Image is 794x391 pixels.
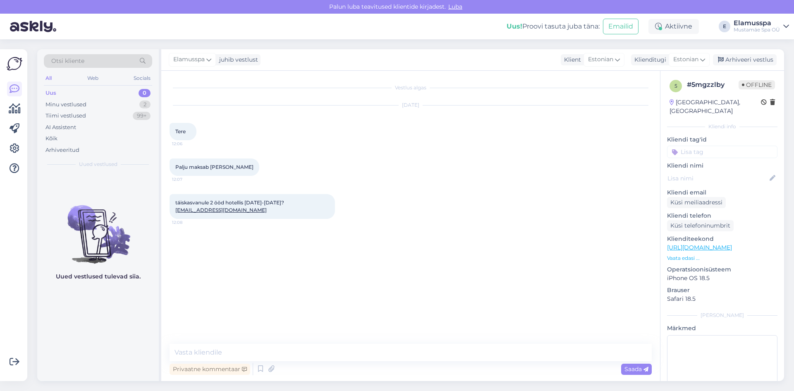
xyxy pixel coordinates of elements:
[173,55,205,64] span: Elamusspa
[507,22,522,30] b: Uus!
[139,101,151,109] div: 2
[175,128,186,134] span: Tere
[719,21,730,32] div: E
[446,3,465,10] span: Luba
[631,55,666,64] div: Klienditugi
[670,98,761,115] div: [GEOGRAPHIC_DATA], [GEOGRAPHIC_DATA]
[667,295,777,303] p: Safari 18.5
[132,73,152,84] div: Socials
[45,89,56,97] div: Uus
[667,188,777,197] p: Kliendi email
[739,80,775,89] span: Offline
[667,161,777,170] p: Kliendi nimi
[133,112,151,120] div: 99+
[667,123,777,130] div: Kliendi info
[172,141,203,147] span: 12:06
[507,22,600,31] div: Proovi tasuta juba täna:
[37,190,159,265] img: No chats
[624,365,648,373] span: Saada
[667,286,777,295] p: Brauser
[667,312,777,319] div: [PERSON_NAME]
[175,207,267,213] a: [EMAIL_ADDRESS][DOMAIN_NAME]
[45,134,57,143] div: Kõik
[56,272,141,281] p: Uued vestlused tulevad siia.
[45,123,76,132] div: AI Assistent
[667,235,777,243] p: Klienditeekond
[648,19,699,34] div: Aktiivne
[216,55,258,64] div: juhib vestlust
[7,56,22,72] img: Askly Logo
[45,112,86,120] div: Tiimi vestlused
[45,101,86,109] div: Minu vestlused
[667,265,777,274] p: Operatsioonisüsteem
[79,161,117,168] span: Uued vestlused
[667,220,734,231] div: Küsi telefoninumbrit
[172,219,203,225] span: 12:08
[667,274,777,283] p: iPhone OS 18.5
[667,146,777,158] input: Lisa tag
[44,73,53,84] div: All
[175,164,254,170] span: Palju maksab [PERSON_NAME]
[667,211,777,220] p: Kliendi telefon
[170,84,652,91] div: Vestlus algas
[673,55,698,64] span: Estonian
[175,199,284,213] span: táiskasvanule 2 ööd hotellis [DATE]-[DATE]?
[667,324,777,333] p: Märkmed
[603,19,639,34] button: Emailid
[667,135,777,144] p: Kliendi tag'id
[170,364,250,375] div: Privaatne kommentaar
[139,89,151,97] div: 0
[667,197,726,208] div: Küsi meiliaadressi
[588,55,613,64] span: Estonian
[667,244,732,251] a: [URL][DOMAIN_NAME]
[734,20,789,33] a: ElamusspaMustamäe Spa OÜ
[45,146,79,154] div: Arhiveeritud
[51,57,84,65] span: Otsi kliente
[734,20,780,26] div: Elamusspa
[170,101,652,109] div: [DATE]
[674,83,677,89] span: 5
[561,55,581,64] div: Klient
[734,26,780,33] div: Mustamäe Spa OÜ
[667,174,768,183] input: Lisa nimi
[713,54,777,65] div: Arhiveeri vestlus
[86,73,100,84] div: Web
[667,254,777,262] p: Vaata edasi ...
[687,80,739,90] div: # 5mgzzlby
[172,176,203,182] span: 12:07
